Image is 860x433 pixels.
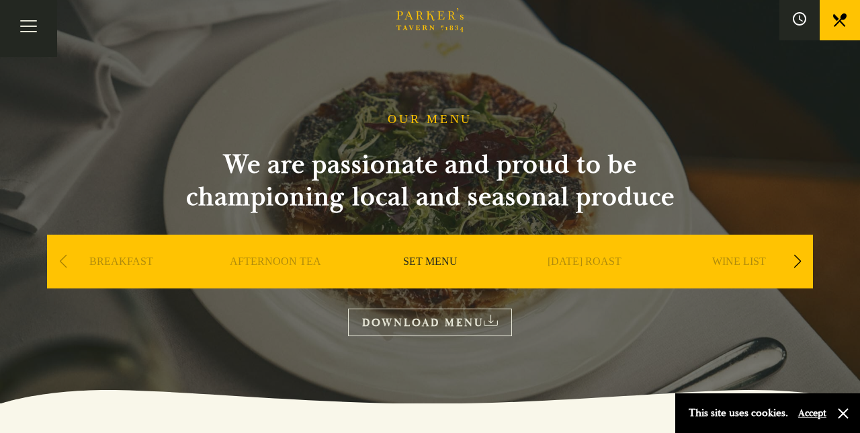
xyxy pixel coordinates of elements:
div: 3 / 9 [356,235,504,329]
h1: OUR MENU [388,112,472,127]
a: [DATE] ROAST [548,255,621,309]
button: Accept [798,407,826,420]
a: WINE LIST [712,255,766,309]
div: 1 / 9 [47,235,195,329]
h2: We are passionate and proud to be championing local and seasonal produce [161,149,699,213]
a: BREAKFAST [89,255,153,309]
a: AFTERNOON TEA [230,255,321,309]
p: This site uses cookies. [689,403,788,423]
div: Previous slide [54,247,72,276]
div: 4 / 9 [511,235,658,329]
button: Close and accept [836,407,850,420]
a: DOWNLOAD MENU [348,309,512,336]
div: 2 / 9 [202,235,349,329]
div: Next slide [788,247,806,276]
a: SET MENU [403,255,458,309]
div: 5 / 9 [665,235,813,329]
